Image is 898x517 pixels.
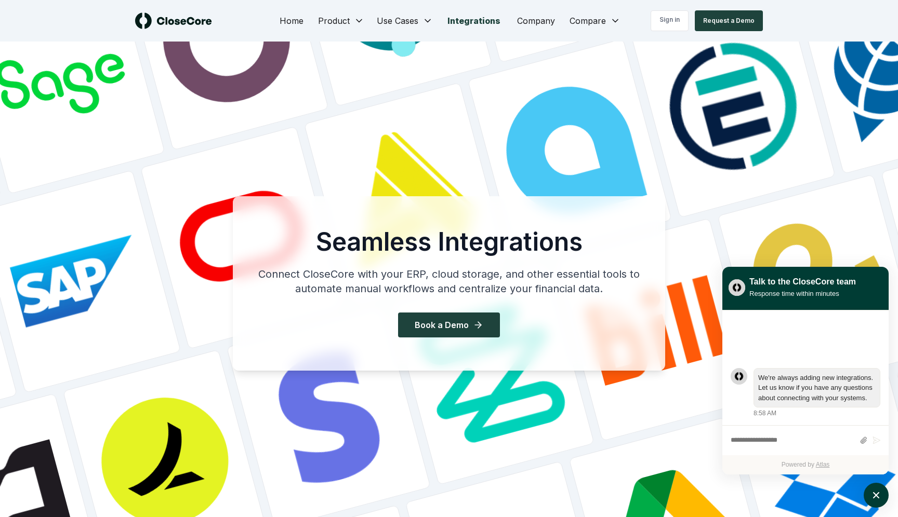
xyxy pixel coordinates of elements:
[249,267,649,296] p: Connect CloseCore with your ERP, cloud storage, and other essential tools to automate manual work...
[377,15,418,27] span: Use Cases
[722,267,889,474] div: atlas-window
[749,276,856,288] div: Talk to the CloseCore team
[754,368,880,408] div: atlas-message-bubble
[695,10,763,31] button: Request a Demo
[318,15,350,27] span: Product
[312,10,371,31] button: Product
[754,409,776,418] div: 8:58 AM
[271,10,312,31] a: Home
[570,15,606,27] span: Compare
[398,312,500,337] button: Book a Demo
[722,310,889,474] div: atlas-ticket
[563,10,627,31] button: Compare
[651,10,689,31] a: Sign in
[860,436,867,445] button: Attach files by clicking or dropping files here
[135,12,212,29] img: logo
[731,368,747,385] div: atlas-message-author-avatar
[754,368,880,418] div: Wednesday, August 20, 8:58 AM
[816,461,830,468] a: Atlas
[509,10,563,31] a: Company
[722,455,889,474] div: Powered by
[729,279,745,296] img: yblje5SQxOoZuw2TcITt_icon.png
[439,10,509,31] a: Integrations
[731,368,880,418] div: atlas-message
[864,483,889,508] button: atlas-launcher
[758,373,876,403] div: atlas-message-text
[749,288,856,299] div: Response time within minutes
[249,229,649,254] h1: Seamless Integrations
[371,10,439,31] button: Use Cases
[731,431,880,450] div: atlas-composer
